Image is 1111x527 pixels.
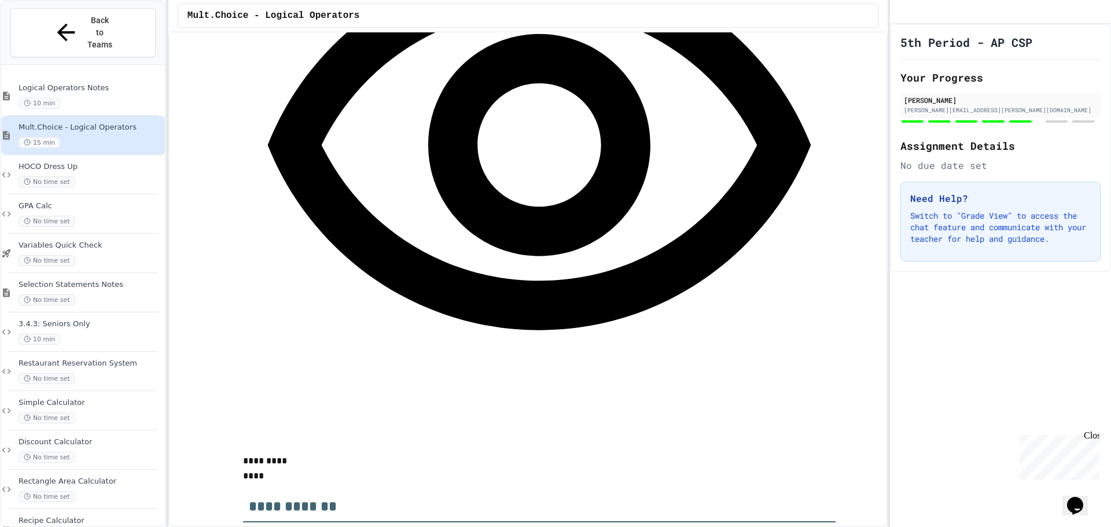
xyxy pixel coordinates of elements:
[19,373,75,384] span: No time set
[904,95,1097,105] div: [PERSON_NAME]
[1015,430,1099,480] iframe: chat widget
[19,98,60,109] span: 10 min
[187,9,360,23] span: Mult.Choice - Logical Operators
[19,334,60,345] span: 10 min
[19,477,163,487] span: Rectangle Area Calculator
[5,5,80,73] div: Chat with us now!Close
[1062,481,1099,515] iframe: chat widget
[900,138,1101,154] h2: Assignment Details
[904,106,1097,115] div: [PERSON_NAME][EMAIL_ADDRESS][PERSON_NAME][DOMAIN_NAME]
[19,398,163,408] span: Simple Calculator
[19,437,163,447] span: Discount Calculator
[910,210,1091,245] p: Switch to "Grade View" to access the chat feature and communicate with your teacher for help and ...
[19,280,163,290] span: Selection Statements Notes
[19,241,163,250] span: Variables Quick Check
[19,516,163,526] span: Recipe Calculator
[19,452,75,463] span: No time set
[900,69,1101,86] h2: Your Progress
[19,294,75,305] span: No time set
[19,137,60,148] span: 15 min
[19,83,163,93] span: Logical Operators Notes
[19,412,75,423] span: No time set
[19,201,163,211] span: GPA Calc
[900,159,1101,172] div: No due date set
[19,216,75,227] span: No time set
[19,123,163,132] span: Mult.Choice - Logical Operators
[19,176,75,187] span: No time set
[19,359,163,368] span: Restaurant Reservation System
[19,319,163,329] span: 3.4.3: Seniors Only
[910,191,1091,205] h3: Need Help?
[10,8,156,57] button: Back to Teams
[86,14,113,51] span: Back to Teams
[19,491,75,502] span: No time set
[19,255,75,266] span: No time set
[900,34,1032,50] h1: 5th Period - AP CSP
[19,162,163,172] span: HOCO Dress Up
